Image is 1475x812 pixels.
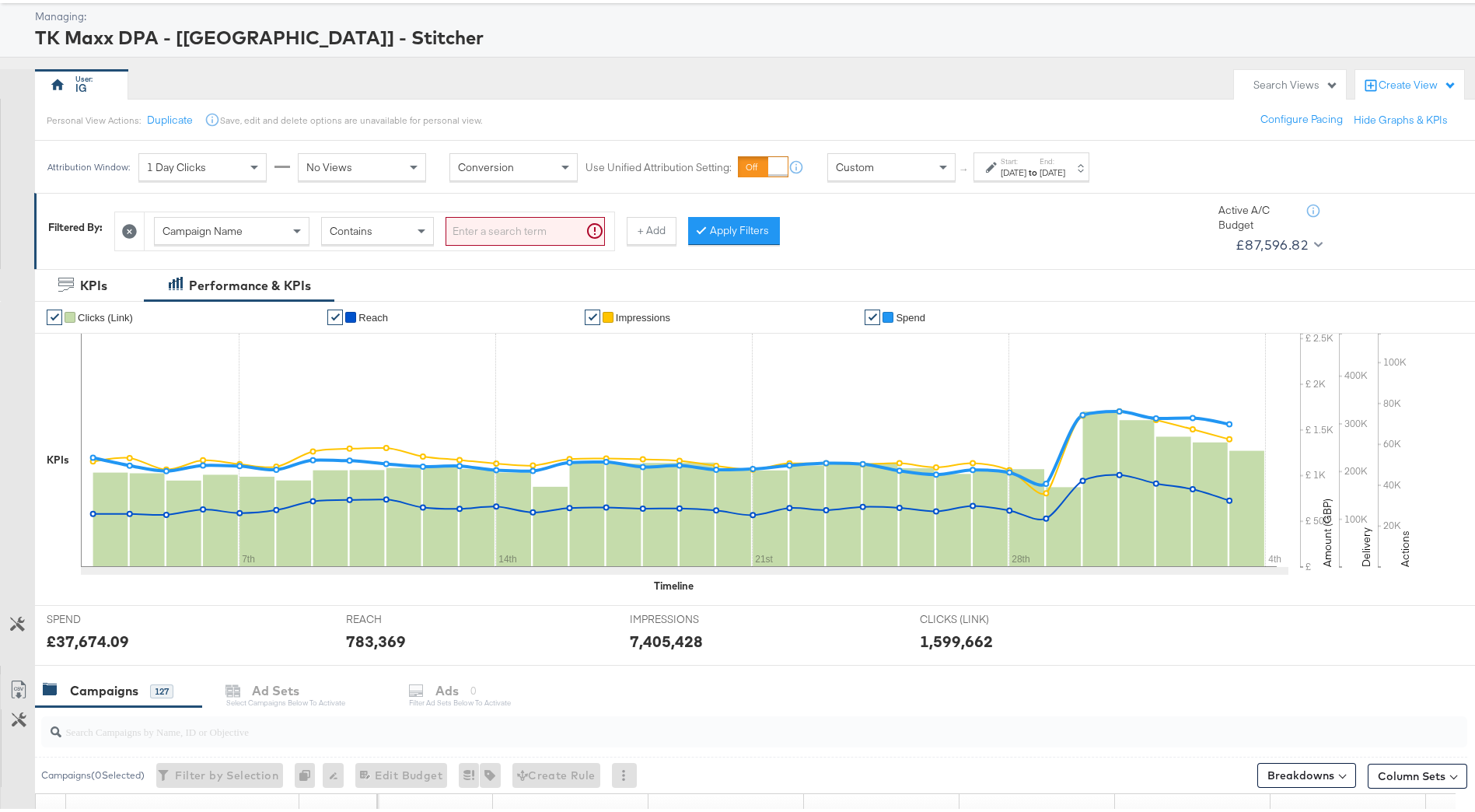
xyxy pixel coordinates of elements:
[163,221,243,235] span: Campaign Name
[1218,200,1304,229] div: Active A/C Budget
[330,221,372,235] span: Contains
[1253,75,1338,89] div: Search Views
[1320,495,1334,564] text: Amount (GBP)
[147,157,206,171] span: 1 Day Clicks
[630,609,746,624] span: IMPRESSIONS
[47,450,69,464] div: KPIs
[147,110,193,124] button: Duplicate
[1398,527,1412,564] text: Actions
[1379,75,1456,90] div: Create View
[1229,229,1326,254] button: £87,596.82
[458,157,514,171] span: Conversion
[306,157,352,171] span: No Views
[35,21,1467,47] div: TK Maxx DPA - [[GEOGRAPHIC_DATA]] - Stitcher
[627,214,676,242] button: + Add
[1250,103,1354,131] button: Configure Pacing
[220,111,482,124] div: Save, edit and delete options are unavailable for personal view.
[1257,760,1356,785] button: Breakdowns
[1359,524,1373,564] text: Delivery
[1354,110,1448,124] button: Hide Graphs & KPIs
[80,274,107,292] div: KPIs
[41,765,145,779] div: Campaigns ( 0 Selected)
[1040,163,1065,176] div: [DATE]
[896,309,925,320] span: Spend
[920,609,1036,624] span: CLICKS (LINK)
[1001,163,1026,176] div: [DATE]
[1040,153,1065,163] label: End:
[1026,163,1040,175] strong: to
[150,681,173,695] div: 127
[70,679,138,697] div: Campaigns
[47,111,141,124] div: Personal View Actions:
[47,609,163,624] span: SPEND
[47,306,62,322] a: ✔
[688,214,780,242] button: Apply Filters
[1236,230,1308,254] div: £87,596.82
[585,306,600,322] a: ✔
[48,217,103,232] div: Filtered By:
[616,309,670,320] span: Impressions
[47,627,129,649] div: £37,674.09
[920,627,993,649] div: 1,599,662
[630,627,703,649] div: 7,405,428
[189,274,311,292] div: Performance & KPIs
[358,309,388,320] span: Reach
[654,576,694,590] div: Timeline
[1001,153,1026,163] label: Start:
[865,306,880,322] a: ✔
[346,609,463,624] span: REACH
[836,157,874,171] span: Custom
[61,707,1337,737] input: Search Campaigns by Name, ID or Objective
[35,6,1467,21] div: Managing:
[78,309,133,320] span: Clicks (Link)
[346,627,406,649] div: 783,369
[446,214,605,243] input: Enter a search term
[327,306,343,322] a: ✔
[75,78,87,93] div: IG
[1368,761,1467,786] button: Column Sets
[47,159,131,170] div: Attribution Window:
[295,760,323,785] div: 0
[585,157,732,172] label: Use Unified Attribution Setting:
[957,164,972,170] span: ↑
